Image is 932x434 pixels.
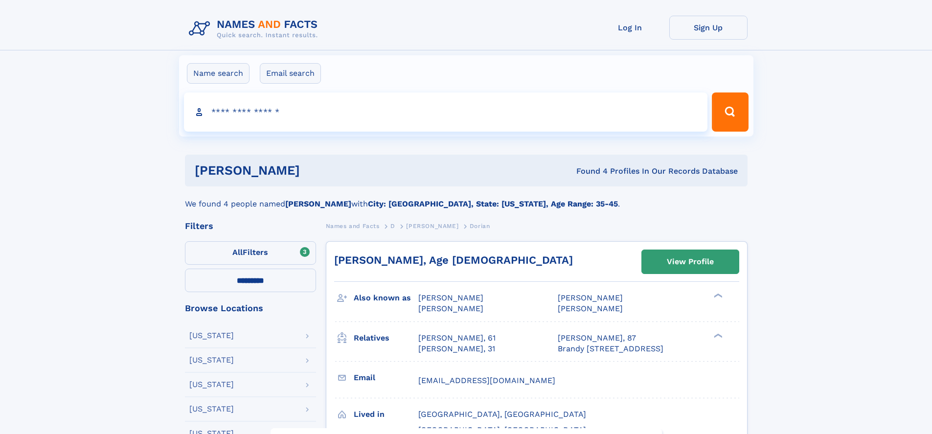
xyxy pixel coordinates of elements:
[334,254,573,266] a: [PERSON_NAME], Age [DEMOGRAPHIC_DATA]
[438,166,738,177] div: Found 4 Profiles In Our Records Database
[184,92,708,132] input: search input
[558,304,623,313] span: [PERSON_NAME]
[591,16,669,40] a: Log In
[470,223,490,229] span: Dorian
[418,343,495,354] a: [PERSON_NAME], 31
[189,405,234,413] div: [US_STATE]
[195,164,438,177] h1: [PERSON_NAME]
[418,304,483,313] span: [PERSON_NAME]
[558,343,663,354] a: Brandy [STREET_ADDRESS]
[418,333,496,343] a: [PERSON_NAME], 61
[418,293,483,302] span: [PERSON_NAME]
[285,199,351,208] b: [PERSON_NAME]
[667,251,714,273] div: View Profile
[558,293,623,302] span: [PERSON_NAME]
[390,220,395,232] a: D
[711,293,723,299] div: ❯
[390,223,395,229] span: D
[418,376,555,385] span: [EMAIL_ADDRESS][DOMAIN_NAME]
[354,290,418,306] h3: Also known as
[712,92,748,132] button: Search Button
[418,410,586,419] span: [GEOGRAPHIC_DATA], [GEOGRAPHIC_DATA]
[260,63,321,84] label: Email search
[185,304,316,313] div: Browse Locations
[558,333,636,343] a: [PERSON_NAME], 87
[185,241,316,265] label: Filters
[642,250,739,274] a: View Profile
[185,16,326,42] img: Logo Names and Facts
[185,222,316,230] div: Filters
[232,248,243,257] span: All
[189,381,234,388] div: [US_STATE]
[326,220,380,232] a: Names and Facts
[669,16,748,40] a: Sign Up
[189,332,234,340] div: [US_STATE]
[189,356,234,364] div: [US_STATE]
[354,330,418,346] h3: Relatives
[368,199,618,208] b: City: [GEOGRAPHIC_DATA], State: [US_STATE], Age Range: 35-45
[711,332,723,339] div: ❯
[185,186,748,210] div: We found 4 people named with .
[187,63,250,84] label: Name search
[354,369,418,386] h3: Email
[406,223,458,229] span: [PERSON_NAME]
[406,220,458,232] a: [PERSON_NAME]
[354,406,418,423] h3: Lived in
